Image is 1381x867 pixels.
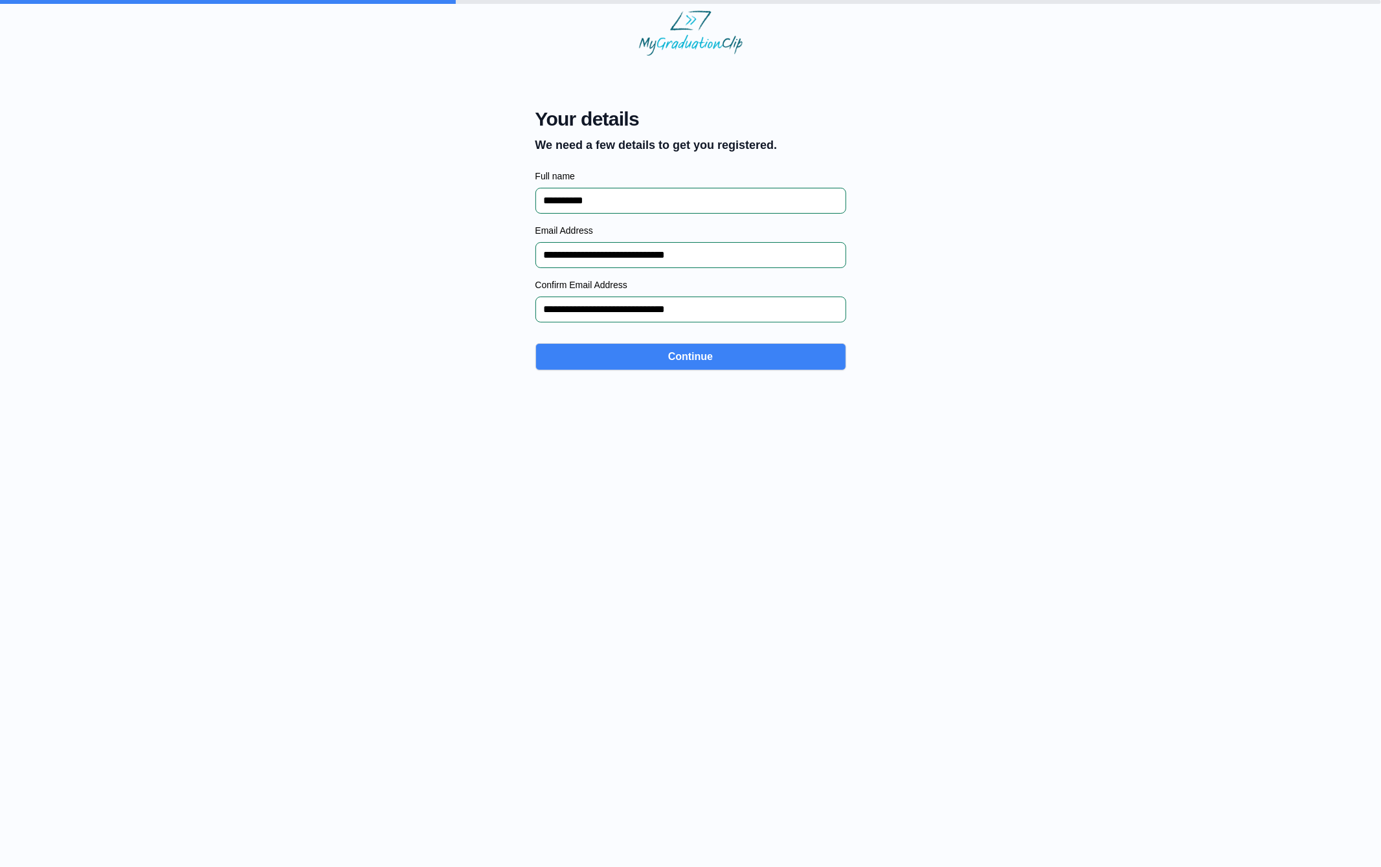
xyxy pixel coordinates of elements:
[639,10,743,56] img: MyGraduationClip
[535,224,846,237] label: Email Address
[535,107,778,131] span: Your details
[535,343,846,370] button: Continue
[535,278,846,291] label: Confirm Email Address
[535,136,778,154] p: We need a few details to get you registered.
[535,170,846,183] label: Full name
